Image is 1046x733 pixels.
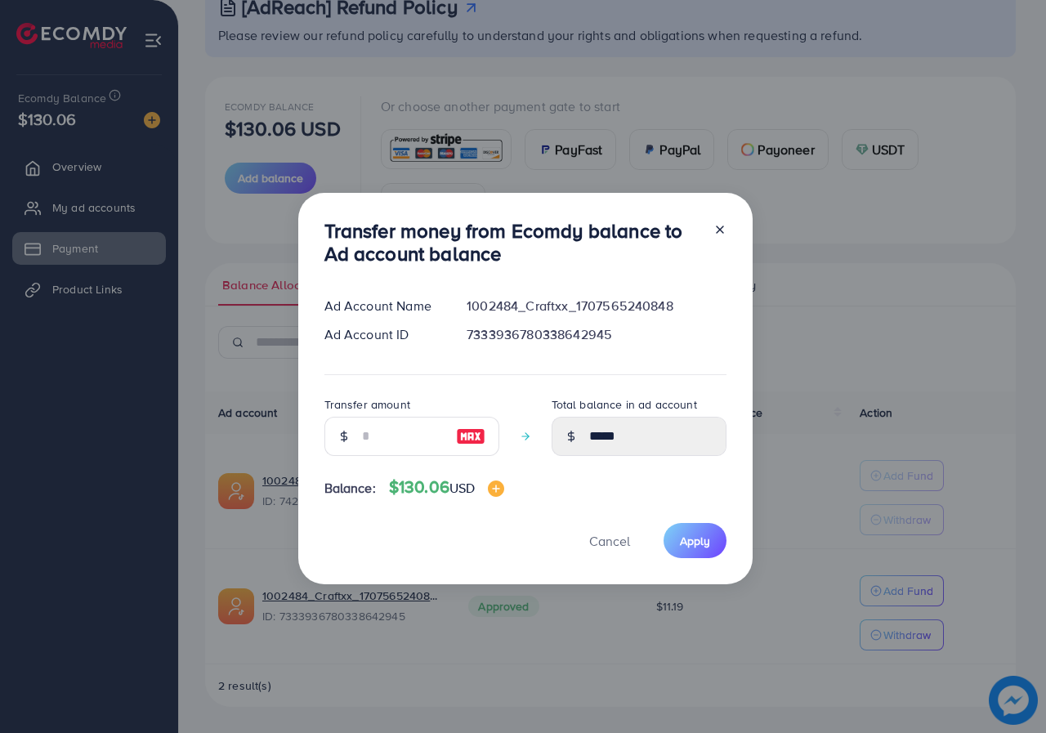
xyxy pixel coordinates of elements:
h3: Transfer money from Ecomdy balance to Ad account balance [324,219,700,266]
img: image [456,427,485,446]
label: Total balance in ad account [552,396,697,413]
div: 7333936780338642945 [454,325,739,344]
span: USD [449,479,475,497]
label: Transfer amount [324,396,410,413]
span: Cancel [589,532,630,550]
span: Balance: [324,479,376,498]
h4: $130.06 [389,477,505,498]
button: Apply [664,523,726,558]
div: Ad Account ID [311,325,454,344]
button: Cancel [569,523,650,558]
img: image [488,480,504,497]
div: Ad Account Name [311,297,454,315]
div: 1002484_Craftxx_1707565240848 [454,297,739,315]
span: Apply [680,533,710,549]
